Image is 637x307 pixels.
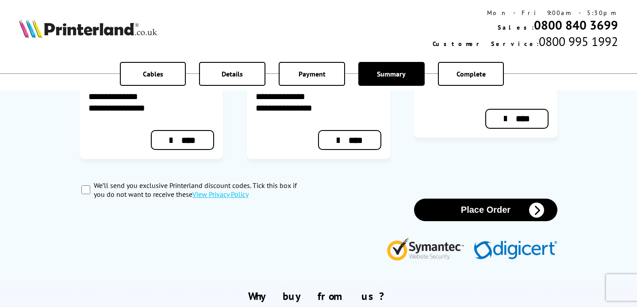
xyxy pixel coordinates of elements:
[222,69,243,78] span: Details
[387,235,470,261] img: Symantec Website Security
[19,19,157,38] img: Printerland Logo
[94,181,309,199] label: We’ll send you exclusive Printerland discount codes. Tick this box if you do not want to receive ...
[433,40,539,48] span: Customer Service:
[192,190,249,199] a: modal_privacy
[299,69,326,78] span: Payment
[474,241,557,261] img: Digicert
[457,69,486,78] span: Complete
[498,23,534,31] span: Sales:
[539,33,618,50] span: 0800 995 1992
[19,289,618,303] h2: Why buy from us?
[143,69,163,78] span: Cables
[377,69,406,78] span: Summary
[414,199,557,221] button: Place Order
[534,17,618,33] a: 0800 840 3699
[433,9,618,17] div: Mon - Fri 9:00am - 5:30pm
